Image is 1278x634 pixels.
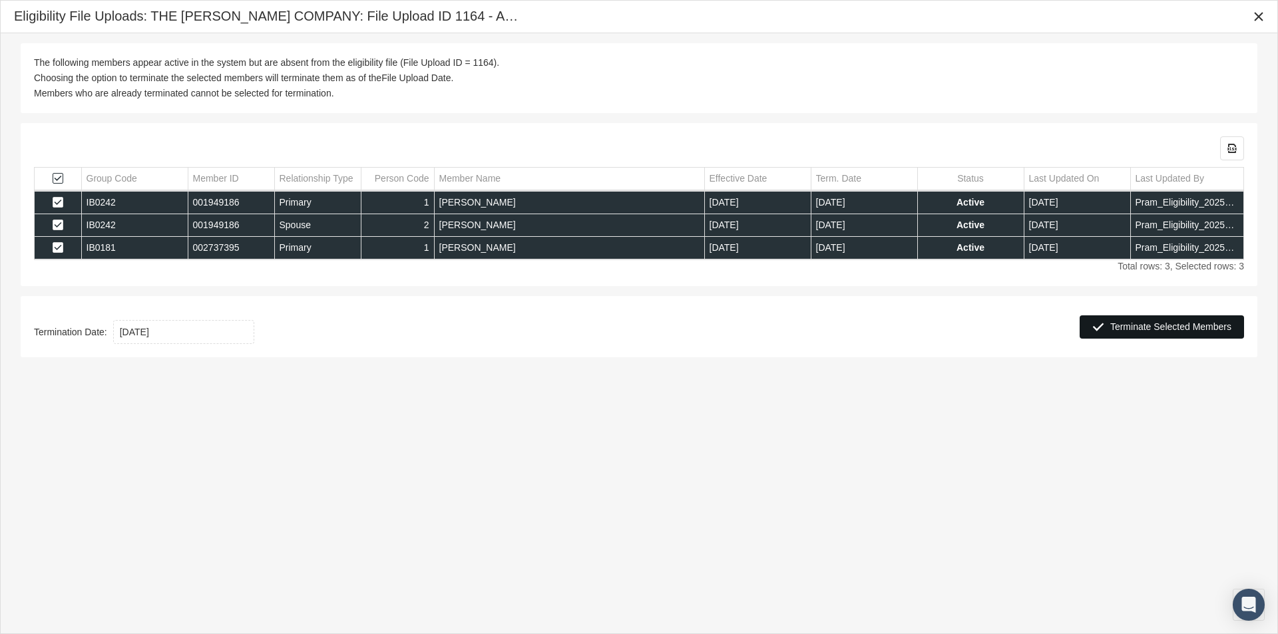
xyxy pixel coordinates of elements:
[188,168,274,190] td: Column Member ID
[1080,315,1244,339] div: Terminate Selected Members
[81,214,188,237] td: IB0242
[361,214,434,237] td: 2
[274,214,361,237] td: Spouse
[1029,172,1100,185] div: Last Updated On
[816,172,861,185] div: Term. Date
[704,192,811,214] td: [DATE]
[381,73,451,83] b: File Upload Date
[1130,237,1243,259] td: Pram_Eligibility_202508200746.txt
[188,237,274,259] td: 002737395
[34,87,1244,100] div: Members who are already terminated cannot be selected for termination.
[704,168,811,190] td: Column Effective Date
[811,237,917,259] td: [DATE]
[434,192,704,214] td: [PERSON_NAME]
[274,168,361,190] td: Column Relationship Type
[361,237,434,259] td: 1
[710,172,767,185] div: Effective Date
[1130,168,1243,190] td: Column Last Updated By
[87,172,137,185] div: Group Code
[375,172,429,185] div: Person Code
[34,136,1244,260] div: Data grid
[811,214,917,237] td: [DATE]
[1024,168,1130,190] td: Column Last Updated On
[193,172,239,185] div: Member ID
[361,168,434,190] td: Column Person Code
[1233,589,1265,621] div: Open Intercom Messenger
[1024,192,1130,214] td: [DATE]
[1220,136,1244,160] div: Export all data to Excel
[434,237,704,259] td: [PERSON_NAME]
[439,172,501,185] div: Member Name
[53,242,63,254] div: Select row
[1136,172,1205,185] div: Last Updated By
[280,172,353,185] div: Relationship Type
[188,192,274,214] td: 001949186
[434,168,704,190] td: Column Member Name
[811,168,917,190] td: Column Term. Date
[34,260,1244,273] div: Total rows: 3, Selected rows: 3
[917,192,1024,214] td: Active
[917,168,1024,190] td: Column Status
[1130,214,1243,237] td: Pram_Eligibility_202505210746.txt
[274,192,361,214] td: Primary
[434,214,704,237] td: [PERSON_NAME]
[811,192,917,214] td: [DATE]
[34,136,1244,160] div: Data grid toolbar
[14,7,525,25] div: Eligibility File Uploads: THE [PERSON_NAME] COMPANY: File Upload ID 1164 - Absent Members
[1024,237,1130,259] td: [DATE]
[1024,214,1130,237] td: [DATE]
[957,172,984,185] div: Status
[917,237,1024,259] td: Active
[1130,192,1243,214] td: Pram_Eligibility_202505210746.txt
[917,214,1024,237] td: Active
[81,192,188,214] td: IB0242
[704,237,811,259] td: [DATE]
[53,197,63,209] div: Select row
[274,237,361,259] td: Primary
[34,326,107,339] b: Termination Date:
[704,214,811,237] td: [DATE]
[81,168,188,190] td: Column Group Code
[34,72,1244,84] div: Choosing the option to terminate the selected members will terminate them as of the .
[188,214,274,237] td: 001949186
[53,220,63,232] div: Select row
[1110,321,1231,332] span: Terminate Selected Members
[81,237,188,259] td: IB0181
[1247,5,1271,29] div: Close
[361,192,434,214] td: 1
[53,173,63,185] div: Select all
[34,57,1244,69] div: The following members appear active in the system but are absent from the eligibility file (File ...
